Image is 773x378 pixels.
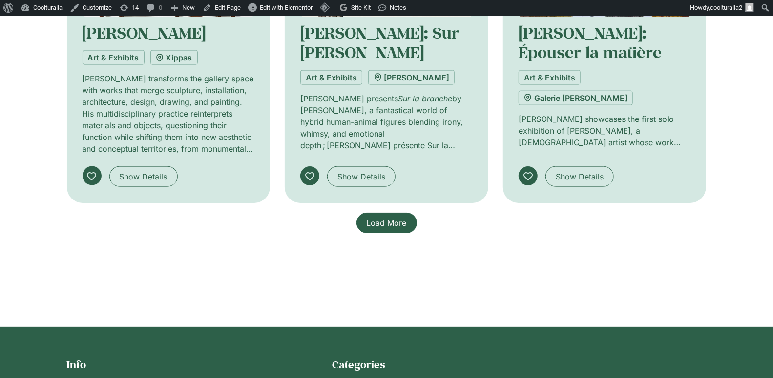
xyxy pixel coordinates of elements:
span: Edit with Elementor [260,4,313,11]
a: Show Details [327,166,396,187]
a: Galerie [PERSON_NAME] [519,91,633,105]
a: Art & Exhibits [83,50,145,65]
a: [PERSON_NAME] [83,22,206,43]
p: [PERSON_NAME] transforms the gallery space with works that merge sculpture, installation, archite... [83,73,255,155]
h2: Categories [332,358,707,372]
a: Show Details [545,166,614,187]
em: Sur la branche [398,94,452,103]
a: [PERSON_NAME]: Sur [PERSON_NAME] [300,22,459,62]
a: Xippas [150,50,198,65]
span: Site Kit [351,4,371,11]
span: Show Details [556,171,604,182]
a: Show Details [109,166,178,187]
h2: Info [67,358,316,372]
span: Show Details [337,171,385,182]
a: Load More [356,213,417,233]
span: coolturalia2 [710,4,742,11]
span: Load More [367,217,407,229]
a: [PERSON_NAME] [368,70,455,85]
a: [PERSON_NAME]: Épouser la matière [519,22,662,62]
p: [PERSON_NAME] presents by [PERSON_NAME], a fantastical world of hybrid human-animal figures blend... [300,93,473,151]
a: Art & Exhibits [300,70,362,85]
p: [PERSON_NAME] showcases the first solo exhibition of [PERSON_NAME], a [DEMOGRAPHIC_DATA] artist w... [519,113,691,148]
span: Show Details [120,171,167,182]
a: Art & Exhibits [519,70,581,85]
